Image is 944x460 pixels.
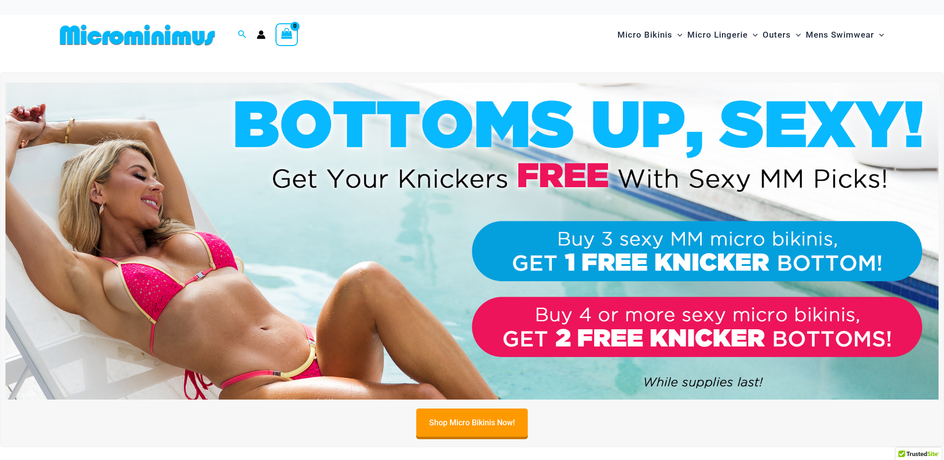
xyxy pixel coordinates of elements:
[672,22,682,48] span: Menu Toggle
[687,22,748,48] span: Micro Lingerie
[56,24,219,46] img: MM SHOP LOGO FLAT
[685,20,760,50] a: Micro LingerieMenu ToggleMenu Toggle
[416,409,528,437] a: Shop Micro Bikinis Now!
[763,22,791,48] span: Outers
[5,83,939,400] img: Buy 3 or 4 Bikinis Get Free Knicker Promo
[748,22,758,48] span: Menu Toggle
[617,22,672,48] span: Micro Bikinis
[874,22,884,48] span: Menu Toggle
[806,22,874,48] span: Mens Swimwear
[760,20,803,50] a: OutersMenu ToggleMenu Toggle
[613,18,888,51] nav: Site Navigation
[238,29,247,41] a: Search icon link
[615,20,685,50] a: Micro BikinisMenu ToggleMenu Toggle
[791,22,801,48] span: Menu Toggle
[276,23,298,46] a: View Shopping Cart, empty
[257,30,266,39] a: Account icon link
[803,20,887,50] a: Mens SwimwearMenu ToggleMenu Toggle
